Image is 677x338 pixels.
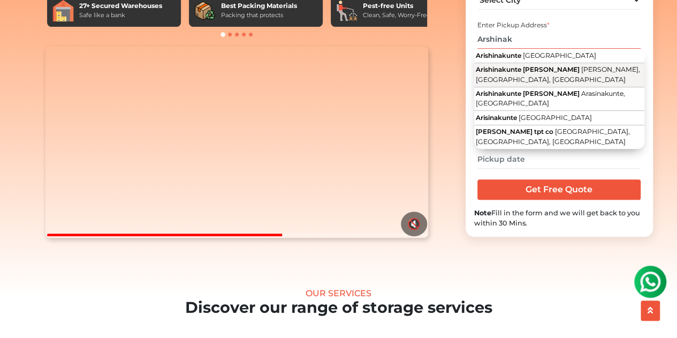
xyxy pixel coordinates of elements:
button: scroll up [641,301,660,321]
span: Arisinakunte [476,114,517,122]
input: Pickup date [477,150,641,169]
span: [GEOGRAPHIC_DATA] [519,114,592,122]
b: Note [474,209,491,217]
div: Pest-free Units [363,1,430,11]
div: 27+ Secured Warehouses [79,1,162,11]
video: Your browser does not support the video tag. [45,47,428,238]
input: Select Building or Nearest Landmark [477,30,641,49]
button: Arishinakunte [PERSON_NAME] Arasinakunte, [GEOGRAPHIC_DATA] [474,87,644,111]
div: Packing that protects [221,11,297,20]
div: Safe like a bank [79,11,162,20]
span: [GEOGRAPHIC_DATA], [GEOGRAPHIC_DATA], [GEOGRAPHIC_DATA] [476,127,630,146]
div: Our Services [27,288,650,298]
button: Arishinakunte [PERSON_NAME] [PERSON_NAME], [GEOGRAPHIC_DATA], [GEOGRAPHIC_DATA] [474,63,644,87]
div: Fill in the form and we will get back to you within 30 Mins. [474,208,644,228]
div: Best Packing Materials [221,1,297,11]
button: Arisinakunte [GEOGRAPHIC_DATA] [474,111,644,125]
div: Clean, Safe, Worry-Free [363,11,430,20]
h2: Discover our range of storage services [27,298,650,317]
button: [PERSON_NAME] tpt co [GEOGRAPHIC_DATA], [GEOGRAPHIC_DATA], [GEOGRAPHIC_DATA] [474,125,644,149]
span: Arishinakunte [476,51,521,59]
div: Enter Pickup Address [477,20,641,30]
span: Arishinakunte [PERSON_NAME] [476,65,580,73]
span: [PERSON_NAME] tpt co [476,127,553,136]
span: [GEOGRAPHIC_DATA] [523,51,596,59]
span: [PERSON_NAME], [GEOGRAPHIC_DATA], [GEOGRAPHIC_DATA] [476,65,640,84]
input: Get Free Quote [477,179,641,200]
span: Arishinakunte [PERSON_NAME] [476,89,580,97]
button: 🔇 [401,212,427,236]
img: whatsapp-icon.svg [11,11,32,32]
button: Arishinakunte [GEOGRAPHIC_DATA] [474,49,644,63]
